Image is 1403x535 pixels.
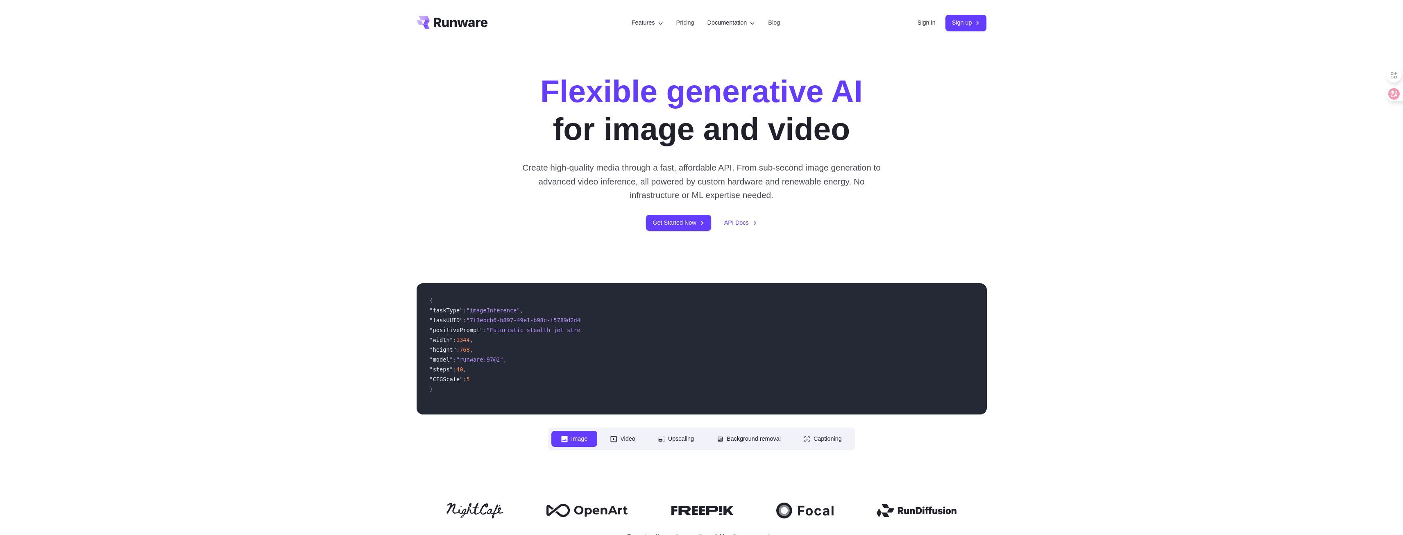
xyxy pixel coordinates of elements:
a: Sign up [945,15,987,31]
button: Upscaling [648,431,704,447]
button: Video [601,431,645,447]
span: "CFGScale" [430,376,463,382]
span: "taskType" [430,307,463,314]
span: : [453,356,456,363]
label: Documentation [707,18,755,27]
span: { [430,297,433,304]
span: "steps" [430,366,453,373]
span: : [453,366,456,373]
a: Pricing [676,18,694,27]
span: , [503,356,507,363]
strong: Flexible generative AI [540,73,863,109]
label: Features [632,18,663,27]
span: "7f3ebcb6-b897-49e1-b98c-f5789d2d40d7" [467,317,594,323]
button: Image [551,431,597,447]
span: "width" [430,337,453,343]
h1: for image and video [540,72,863,148]
span: "runware:97@2" [456,356,503,363]
span: : [453,337,456,343]
p: Create high-quality media through a fast, affordable API. From sub-second image generation to adv... [519,161,884,202]
a: Blog [768,18,780,27]
a: Go to / [417,16,488,29]
span: 1344 [456,337,470,343]
span: "imageInference" [467,307,520,314]
span: : [463,376,466,382]
span: : [483,327,486,333]
span: , [470,346,473,353]
span: , [470,337,473,343]
span: : [463,307,466,314]
a: Get Started Now [646,215,711,231]
a: Sign in [918,18,936,27]
span: "Futuristic stealth jet streaking through a neon-lit cityscape with glowing purple exhaust" [487,327,792,333]
span: , [463,366,466,373]
span: : [456,346,460,353]
span: "positivePrompt" [430,327,483,333]
span: : [463,317,466,323]
button: Background removal [707,431,791,447]
button: Captioning [794,431,852,447]
span: "height" [430,346,456,353]
span: , [520,307,523,314]
span: } [430,386,433,392]
span: "model" [430,356,453,363]
span: 40 [456,366,463,373]
span: "taskUUID" [430,317,463,323]
span: 5 [467,376,470,382]
a: API Docs [724,218,757,228]
span: 768 [460,346,470,353]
